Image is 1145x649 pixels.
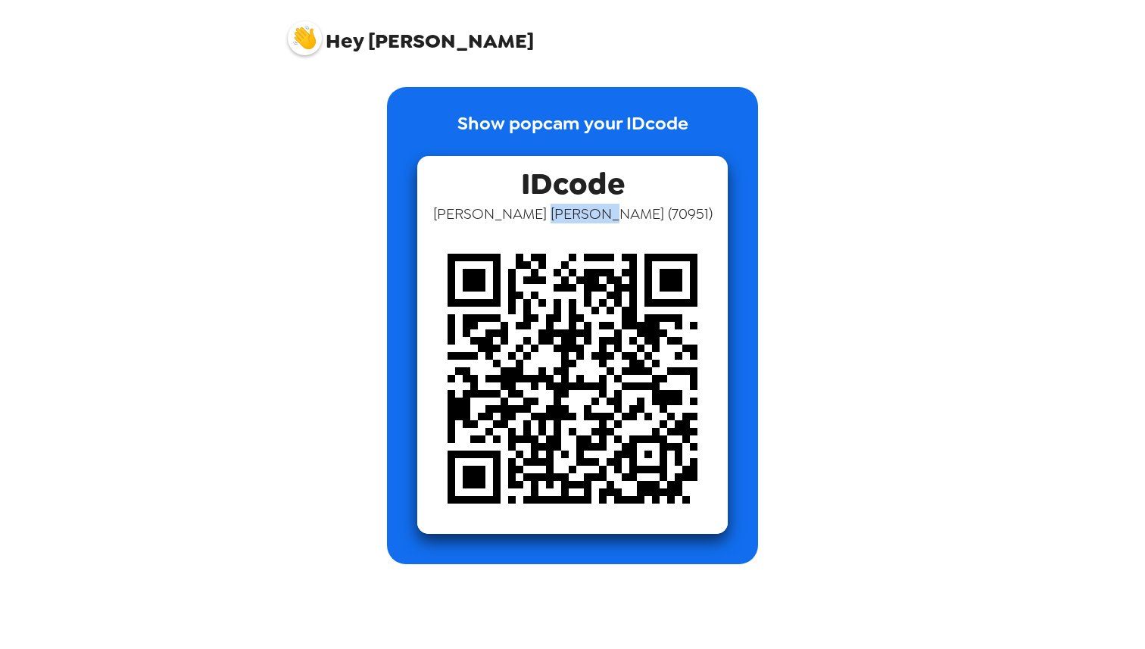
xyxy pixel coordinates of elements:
p: Show popcam your IDcode [457,110,688,156]
span: Hey [326,27,363,55]
img: qr code [417,223,728,534]
span: [PERSON_NAME] [288,14,534,51]
span: [PERSON_NAME] [PERSON_NAME] ( 70951 ) [433,204,713,223]
span: IDcode [521,156,625,204]
img: profile pic [288,21,322,55]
